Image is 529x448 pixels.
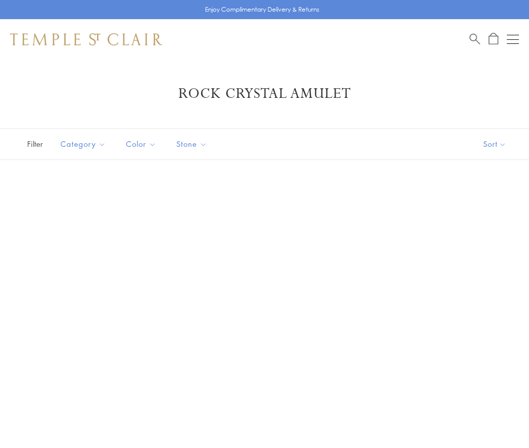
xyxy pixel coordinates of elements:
[118,133,164,155] button: Color
[53,133,113,155] button: Category
[25,85,504,103] h1: Rock Crystal Amulet
[169,133,215,155] button: Stone
[205,5,319,15] p: Enjoy Complimentary Delivery & Returns
[507,33,519,45] button: Open navigation
[460,129,529,159] button: Show sort by
[171,138,215,150] span: Stone
[121,138,164,150] span: Color
[10,33,162,45] img: Temple St. Clair
[55,138,113,150] span: Category
[489,33,498,45] a: Open Shopping Bag
[470,33,480,45] a: Search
